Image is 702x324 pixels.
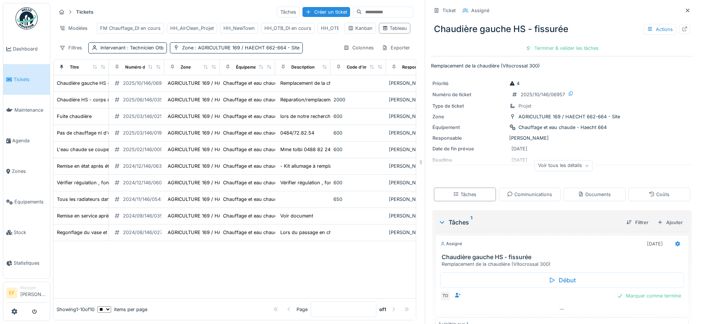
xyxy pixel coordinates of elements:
div: Début [440,272,684,288]
div: Chauffage et eau chaude - Haecht 664 [223,113,311,120]
div: Chauffage et eau chaude - Haecht 664 [223,163,311,170]
div: Vérifier régulation , fonctionnement , sonde et gestion des vanne mélangeuse [57,179,232,186]
div: AGRICULTURE 169 / HAECHT 662-664 - Site [168,212,269,219]
div: AGRICULTURE 169 / HAECHT 662-664 - Site [168,129,269,136]
div: Pas de chauffage ni d'eau chaude Chaussée de Haecht 662/3 [57,129,197,136]
div: 2024/09/146/03504 [123,212,169,219]
div: [PERSON_NAME] [389,113,438,120]
div: Modèles [56,23,91,34]
div: HH_OTB_Projet en cours [321,25,376,32]
div: Créer un ticket [302,7,350,17]
div: Zone [432,113,506,120]
div: HH_OTB_DI en cours [264,25,311,32]
div: [PERSON_NAME] [389,129,438,136]
a: Zones [3,156,50,187]
div: Page [297,306,308,313]
div: AGRICULTURE 169 / HAECHT 662-664 - Site [518,113,620,120]
div: [DATE] [511,145,527,152]
div: Ticket [442,7,456,14]
div: 2025/02/146/00928 [123,146,169,153]
div: AGRICULTURE 169 / HAECHT 662-664 - Site [168,196,269,203]
div: Actions [644,24,676,35]
div: Réparation/remplacement de chaudière [280,96,368,103]
div: 2024/12/146/06319 [123,163,167,170]
div: 600 [333,129,383,136]
div: Assigné [471,7,489,14]
div: Ajouter [654,217,686,227]
span: : AGRICULTURE 169 / HAECHT 662-664 - Site [194,45,299,50]
div: Exporter [379,42,413,53]
div: FM Chauffage_DI en cours [100,25,161,32]
div: Date de fin prévue [432,145,506,152]
img: Badge_color-CXgf-gQk.svg [16,7,38,29]
div: lors de notre recherche dans le bâtiment pour u... [280,113,393,120]
div: Priorité [432,80,506,87]
div: Manager [20,285,47,290]
div: AGRICULTURE 169 / HAECHT 662-664 - Site [168,113,269,120]
div: Chaudière gauche HS - fissurée [431,20,693,39]
div: AGRICULTURE 169 / HAECHT 662-664 - Site [168,146,269,153]
div: Kanban [348,25,373,32]
div: Colonnes [340,42,377,53]
div: Tableau [382,25,407,32]
span: Statistiques [14,259,47,266]
div: Chauffage et eau chaude - Haecht 664 [223,212,311,219]
div: Chauffage et eau chaude - Haecht 664 [518,124,607,131]
div: [PERSON_NAME] [389,146,438,153]
div: - Kit allumage à remplacer - remarque entretien... [280,163,391,170]
a: Maintenance [3,95,50,125]
div: 600 [333,146,383,153]
div: Numéro de ticket [125,64,160,70]
div: Tâches [438,218,620,227]
div: 2024/11/146/05423 [123,196,167,203]
div: Chauffage et eau chaude - Haecht 664 [223,96,311,103]
div: items per page [97,306,147,313]
div: Marquer comme terminé [614,291,684,301]
a: Dashboard [3,34,50,64]
div: Chauffage et eau chaude - Haecht 664 [223,179,311,186]
div: Remplacement de la chaudière (Vitocrossal 300) [442,261,685,268]
div: [PERSON_NAME] [389,229,438,236]
div: Code d'imputation [347,64,384,70]
div: TO [440,291,451,301]
div: [DATE] [647,240,663,247]
a: Stock [3,217,50,248]
div: Chauffage et eau chaude - Haecht 664 [223,229,311,236]
div: Zone [181,64,191,70]
div: Responsable [402,64,428,70]
div: 650 [333,196,383,203]
div: AGRICULTURE 169 / HAECHT 662-664 - Site [168,179,269,186]
div: Numéro de ticket [432,91,506,98]
div: Description [291,64,315,70]
strong: Tickets [73,8,96,15]
div: Regonflage du vase et contrôle bon fonctionnement (EL-P2) [57,229,193,236]
div: 2024/12/146/06006 [123,179,168,186]
div: Tâches [453,191,476,198]
div: 2025/03/146/01953 [123,129,168,136]
div: Communications [507,191,552,198]
h3: Chaudière gauche HS - fissurée [442,254,685,261]
div: Chauffage et eau chaude - Haecht 664 [223,129,311,136]
div: 2025/10/146/06957 [123,80,167,87]
div: Coûts [649,191,670,198]
div: 4 [509,80,520,87]
div: 0484/72.82.54 [280,129,314,136]
div: [PERSON_NAME] [389,196,438,203]
div: Chauffage et eau chaude - Haecht 664 [223,80,311,87]
div: AGRICULTURE 169 / HAECHT 662-664 - Site [168,163,269,170]
div: 600 [333,113,383,120]
strong: of 1 [379,306,386,313]
div: [PERSON_NAME] [432,135,692,142]
li: [PERSON_NAME] [20,285,47,301]
a: Équipements [3,187,50,217]
div: AGRICULTURE 169 / HAECHT 662-664 - Site [168,96,269,103]
span: Équipements [14,198,47,205]
span: : Technicien Otb [126,45,164,50]
div: 2025/03/146/02534 [123,113,169,120]
span: Tickets [14,76,47,83]
div: Filtrer [623,217,651,227]
div: Lors du passage en chaufferie avec [PERSON_NAME] et ... [280,229,414,236]
div: Chauffage et eau chaude - Haecht 664 [223,146,311,153]
div: [PERSON_NAME] [389,212,438,219]
div: Chaudière HS - corps de chauffe percé [57,96,146,103]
